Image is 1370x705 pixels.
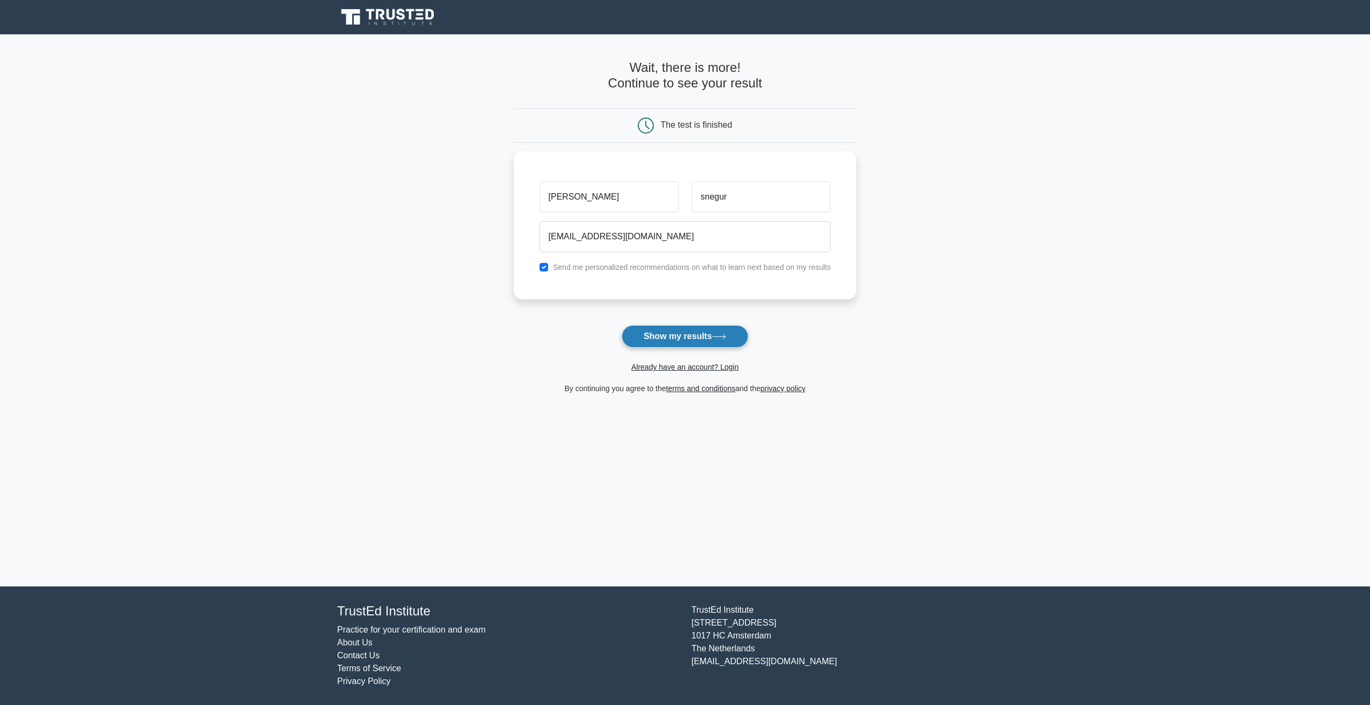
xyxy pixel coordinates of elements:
[507,382,863,395] div: By continuing you agree to the and the
[666,384,735,393] a: terms and conditions
[622,325,748,348] button: Show my results
[631,363,739,371] a: Already have an account? Login
[540,181,679,212] input: First name
[661,120,732,129] div: The test is finished
[337,677,391,686] a: Privacy Policy
[514,60,857,91] h4: Wait, there is more! Continue to see your result
[685,604,1039,688] div: TrustEd Institute [STREET_ADDRESS] 1017 HC Amsterdam The Netherlands [EMAIL_ADDRESS][DOMAIN_NAME]
[337,651,380,660] a: Contact Us
[337,625,486,634] a: Practice for your certification and exam
[691,181,830,212] input: Last name
[540,221,831,252] input: Email
[337,638,373,647] a: About Us
[337,664,401,673] a: Terms of Service
[553,263,831,271] label: Send me personalized recommendations on what to learn next based on my results
[761,384,806,393] a: privacy policy
[337,604,679,619] h4: TrustEd Institute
